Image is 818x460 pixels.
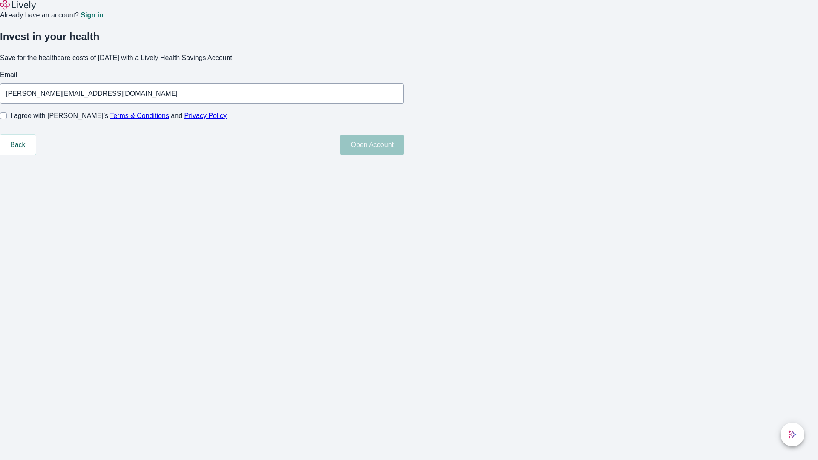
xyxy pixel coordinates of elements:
[184,112,227,119] a: Privacy Policy
[10,111,227,121] span: I agree with [PERSON_NAME]’s and
[781,423,804,446] button: chat
[788,430,797,439] svg: Lively AI Assistant
[110,112,169,119] a: Terms & Conditions
[81,12,103,19] a: Sign in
